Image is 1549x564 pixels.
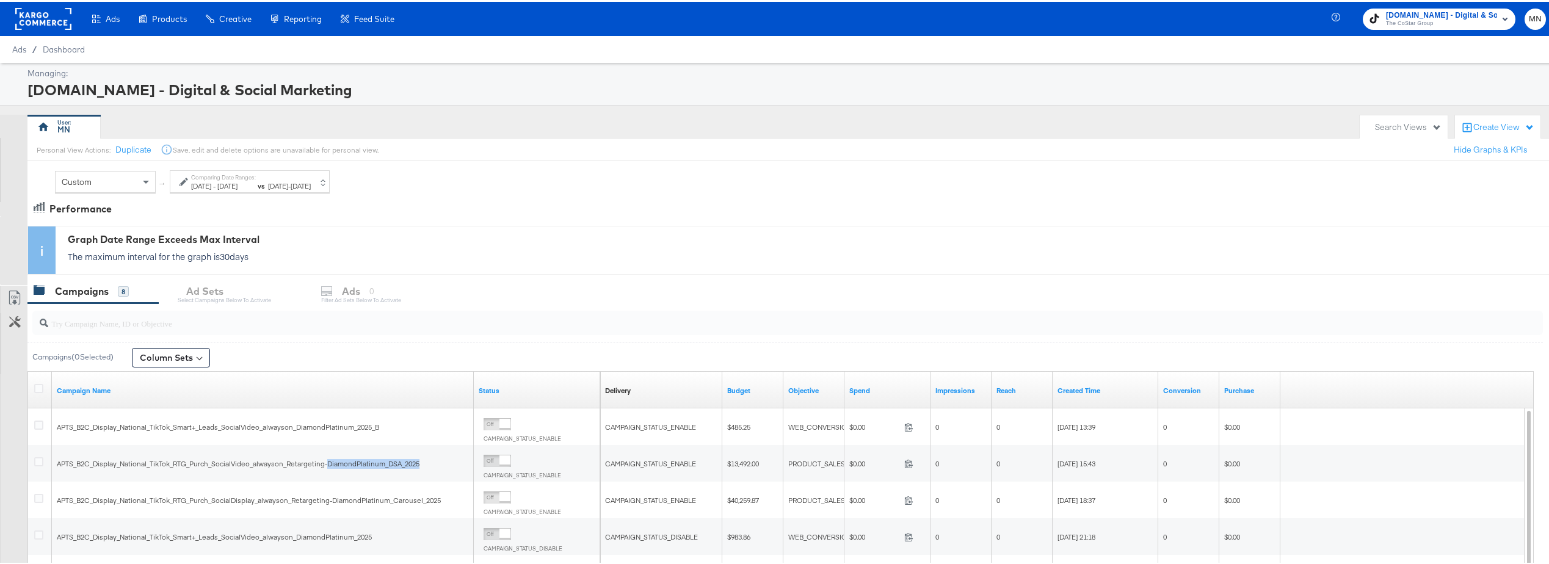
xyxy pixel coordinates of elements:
[49,200,112,214] div: Performance
[191,179,211,189] span: [DATE]
[48,305,1401,328] input: Try Campaign Name, ID or Objective
[55,283,109,297] div: Campaigns
[788,384,840,394] a: Your campaign's objective.
[12,43,26,52] span: Ads
[484,433,561,441] label: CAMPAIGN_STATUS_ENABLE
[788,457,845,466] span: PRODUCT_SALES
[1224,494,1240,503] span: $0.00
[935,384,987,394] a: The number of times your ad was served. On mobile apps an ad is counted as served the first time ...
[132,346,210,366] button: Column Sets
[484,506,561,514] label: CAMPAIGN_STATUS_ENABLE
[1473,120,1534,132] div: Create View
[268,179,288,189] span: [DATE]
[1057,421,1095,430] span: [DATE] 13:39
[57,457,419,466] span: APTS_B2C_Display_National_TikTok_RTG_Purch_SocialVideo_alwayson_Retargeting-DiamondPlatinum_DSA_2025
[191,179,256,189] div: -
[788,494,845,503] span: PRODUCT_SALES
[935,494,939,503] span: 0
[152,12,187,22] span: Products
[173,143,379,153] div: Save, edit and delete options are unavailable for personal view.
[1163,530,1167,540] span: 0
[1057,384,1153,394] a: The time at which your campaign was created.
[256,179,267,189] strong: vs
[1224,421,1240,430] span: $0.00
[788,530,856,540] span: WEB_CONVERSIONS
[57,122,70,134] div: MN
[727,530,750,540] span: $983.86
[849,530,899,540] span: $0.00
[43,43,85,52] a: Dashboard
[219,12,252,22] span: Creative
[849,421,899,430] span: $0.00
[1224,457,1240,466] span: $0.00
[37,143,111,153] div: Personal View Actions:
[935,457,939,466] span: 0
[1057,457,1095,466] span: [DATE] 15:43
[354,12,394,22] span: Feed Suite
[291,179,311,189] span: [DATE]
[605,530,717,540] div: CAMPAIGN_STATUS_DISABLE
[849,384,926,394] a: The total amount spent to date.
[57,494,441,503] span: APTS_B2C_Display_National_TikTok_RTG_Purch_SocialDisplay_alwayson_Retargeting-DiamondPlatinum_Car...
[996,494,1000,503] span: 0
[1386,17,1497,27] span: The CoStar Group
[27,78,1543,98] div: [DOMAIN_NAME] - Digital & Social Marketing
[1163,457,1167,466] span: 0
[1454,142,1528,154] button: Hide Graphs & KPIs
[996,457,1000,466] span: 0
[62,175,92,186] span: Custom
[996,530,1000,540] span: 0
[57,421,379,430] span: APTS_B2C_Display_National_TikTok_Smart+_Leads_SocialVideo_alwayson_DiamondPlatinum_2025_B
[157,180,169,184] span: ↑
[849,457,899,466] span: $0.00
[1163,384,1214,394] a: Conversion
[935,421,939,430] span: 0
[115,142,151,154] button: Duplicate
[284,12,322,22] span: Reporting
[996,421,1000,430] span: 0
[1163,421,1167,430] span: 0
[484,469,561,477] label: CAMPAIGN_STATUS_ENABLE
[484,543,562,551] label: CAMPAIGN_STATUS_DISABLE
[118,284,129,295] div: 8
[57,530,372,540] span: APTS_B2C_Display_National_TikTok_Smart+_Leads_SocialVideo_alwayson_DiamondPlatinum_2025
[32,350,114,361] div: Campaigns ( 0 Selected)
[727,457,759,466] span: $13,492.00
[1529,10,1541,24] span: MN
[217,179,238,189] span: [DATE]
[1224,530,1240,540] span: $0.00
[996,384,1048,394] a: The number of people your ad was served to.
[1363,7,1515,28] button: [DOMAIN_NAME] - Digital & Social MarketingThe CoStar Group
[106,12,120,22] span: Ads
[727,494,759,503] span: $40,259.87
[57,384,469,394] a: Your campaign name.
[1375,120,1442,131] div: Search Views
[788,421,856,430] span: WEB_CONVERSIONS
[727,384,778,394] a: The maximum amount you're willing to spend on your ads, on average each day or over the lifetime ...
[605,457,717,467] div: CAMPAIGN_STATUS_ENABLE
[605,421,717,430] div: CAMPAIGN_STATUS_ENABLE
[1224,384,1275,394] a: Purchase
[26,43,43,52] span: /
[1386,7,1497,20] span: [DOMAIN_NAME] - Digital & Social Marketing
[727,421,750,430] span: $485.25
[935,530,939,540] span: 0
[1525,7,1546,28] button: MN
[605,384,631,394] a: Reflects the ability of your Ad Campaign to achieve delivery based on ad states, schedule and bud...
[191,172,256,179] label: Comparing Date Ranges:
[1057,530,1095,540] span: [DATE] 21:18
[605,494,717,504] div: CAMPAIGN_STATUS_ENABLE
[27,66,1543,78] div: Managing:
[849,494,899,503] span: $0.00
[605,384,631,394] div: Delivery
[1163,494,1167,503] span: 0
[267,179,311,189] div: -
[479,384,595,394] a: Shows the current state of your Ad Campaign.
[1057,494,1095,503] span: [DATE] 18:37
